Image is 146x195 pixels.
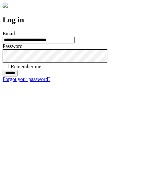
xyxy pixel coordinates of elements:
[3,31,15,36] label: Email
[3,3,8,8] img: logo-4e3dc11c47720685a147b03b5a06dd966a58ff35d612b21f08c02c0306f2b779.png
[3,76,50,82] a: Forgot your password?
[3,16,143,24] h2: Log in
[11,64,41,69] label: Remember me
[3,43,22,49] label: Password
